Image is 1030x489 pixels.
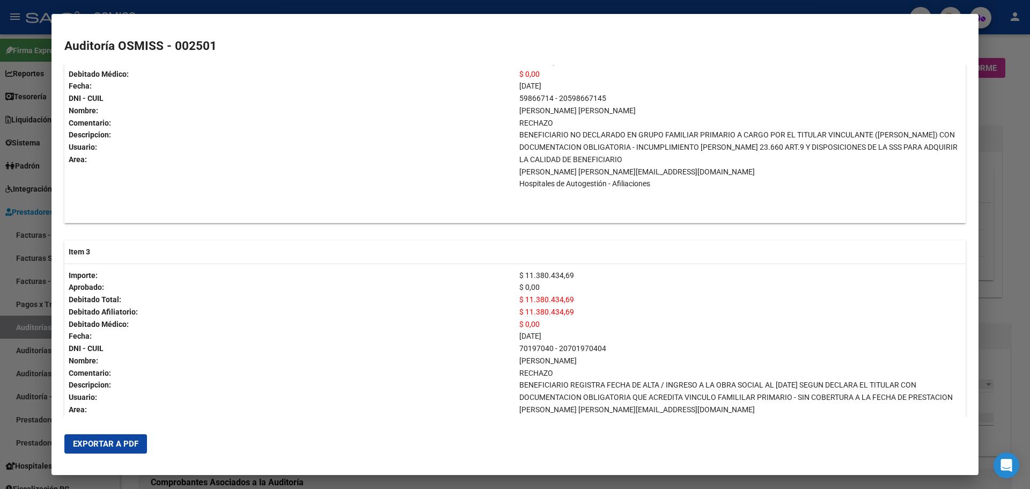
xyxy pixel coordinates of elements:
p: Aprobado: [69,281,511,294]
p: DNI - CUIL Nombre: [69,342,511,367]
p: RECHAZO [519,117,961,129]
p: Comentario: [69,117,511,129]
p: [PERSON_NAME] [PERSON_NAME][EMAIL_ADDRESS][DOMAIN_NAME] [519,404,961,416]
strong: Item 3 [69,247,90,256]
span: $ 971.758,85 [519,57,563,66]
p: Hospitales de Autogestión - Afiliaciones [519,178,961,190]
p: Comentario: [69,367,511,379]
span: Exportar a PDF [73,439,138,449]
p: $ 0,00 [519,281,961,294]
p: Debitado Médico: [69,318,511,331]
p: 59866714 - 20598667145 [PERSON_NAME] [PERSON_NAME] [519,92,961,117]
p: Debitado Médico: [69,68,511,81]
p: $ 11.380.434,69 [519,269,961,282]
p: Usuario: [69,141,511,154]
p: Debitado Total: [69,294,511,306]
p: 70197040 - 20701970404 [PERSON_NAME] [519,342,961,367]
span: $ 0,00 [519,320,540,329]
div: Open Intercom Messenger [994,452,1019,478]
p: Descripcion: [69,379,511,391]
span: $ 11.380.434,69 [519,295,574,304]
p: Area: [69,404,511,416]
p: DNI - CUIL Nombre: [69,92,511,117]
p: Debitado Afiliatorio: [69,306,511,318]
p: Usuario: [69,391,511,404]
p: BENEFICIARIO REGISTRA FECHA DE ALTA / INGRESO A LA OBRA SOCIAL AL [DATE] SEGUN DECLARA EL TITULAR... [519,379,961,404]
p: [DATE] [519,330,961,342]
p: [DATE] [519,80,961,92]
span: $ 11.380.434,69 [519,308,574,316]
h2: Auditoría OSMISS - 002501 [64,37,966,55]
p: RECHAZO [519,367,961,379]
p: Fecha: [69,330,511,342]
p: Area: [69,154,511,166]
p: Fecha: [69,80,511,92]
p: [PERSON_NAME] [PERSON_NAME][EMAIL_ADDRESS][DOMAIN_NAME] [519,166,961,178]
button: Exportar a PDF [64,434,147,454]
span: $ 0,00 [519,70,540,78]
p: Hospitales de Autogestión - Afiliaciones [519,416,961,428]
p: Importe: [69,269,511,282]
p: Descripcion: [69,129,511,141]
p: BENEFICIARIO NO DECLARADO EN GRUPO FAMILIAR PRIMARIO A CARGO POR EL TITULAR VINCULANTE ([PERSON_N... [519,129,961,165]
